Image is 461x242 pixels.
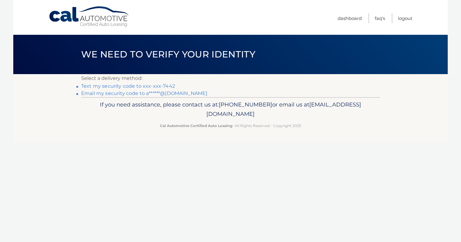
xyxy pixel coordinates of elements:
[81,74,380,83] p: Select a delivery method:
[160,123,232,128] strong: Cal Automotive Certified Auto Leasing
[338,13,362,23] a: Dashboard
[375,13,385,23] a: FAQ's
[219,101,272,108] span: [PHONE_NUMBER]
[85,123,376,129] p: - All Rights Reserved - Copyright 2025
[49,6,130,28] a: Cal Automotive
[81,90,208,96] a: Email my security code to a******@[DOMAIN_NAME]
[81,49,255,60] span: We need to verify your identity
[398,13,412,23] a: Logout
[85,100,376,119] p: If you need assistance, please contact us at: or email us at
[81,83,175,89] a: Text my security code to xxx-xxx-7442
